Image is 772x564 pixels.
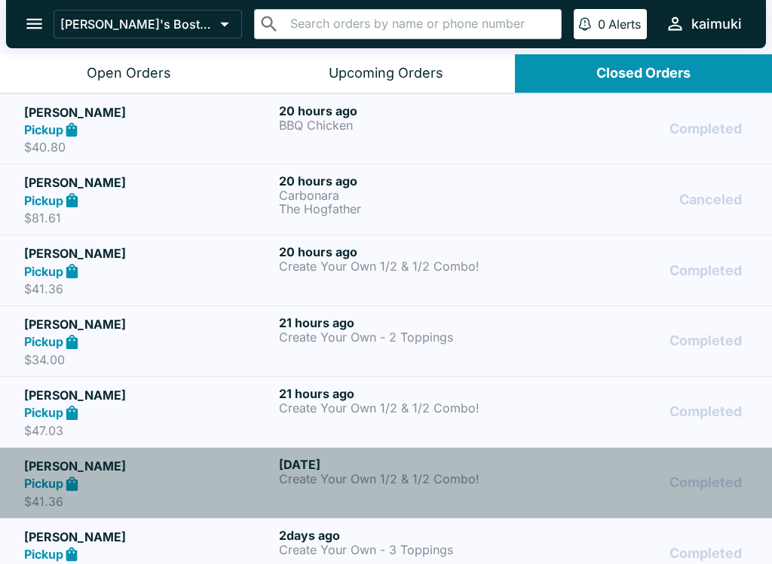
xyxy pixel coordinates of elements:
p: $41.36 [24,494,273,509]
p: $40.80 [24,139,273,155]
input: Search orders by name or phone number [286,14,555,35]
p: Alerts [608,17,641,32]
h5: [PERSON_NAME] [24,103,273,121]
p: $81.61 [24,210,273,225]
p: Create Your Own 1/2 & 1/2 Combo! [279,472,528,486]
p: Carbonara [279,189,528,202]
h5: [PERSON_NAME] [24,244,273,262]
p: [PERSON_NAME]'s Boston Pizza [60,17,214,32]
h5: [PERSON_NAME] [24,315,273,333]
h6: 20 hours ago [279,244,528,259]
p: The Hogfather [279,202,528,216]
p: Create Your Own 1/2 & 1/2 Combo! [279,401,528,415]
p: $41.36 [24,281,273,296]
p: 0 [598,17,605,32]
strong: Pickup [24,122,63,137]
strong: Pickup [24,476,63,491]
button: kaimuki [659,8,748,40]
button: open drawer [15,5,54,43]
button: [PERSON_NAME]'s Boston Pizza [54,10,242,38]
h6: 21 hours ago [279,315,528,330]
h5: [PERSON_NAME] [24,173,273,192]
strong: Pickup [24,264,63,279]
strong: Pickup [24,193,63,208]
h5: [PERSON_NAME] [24,528,273,546]
p: $34.00 [24,352,273,367]
div: Closed Orders [596,65,691,82]
strong: Pickup [24,334,63,349]
div: kaimuki [691,15,742,33]
p: $47.03 [24,423,273,438]
p: BBQ Chicken [279,118,528,132]
p: Create Your Own - 2 Toppings [279,330,528,344]
h5: [PERSON_NAME] [24,457,273,475]
span: 2 days ago [279,528,340,543]
p: Create Your Own - 3 Toppings [279,543,528,556]
h6: 21 hours ago [279,386,528,401]
strong: Pickup [24,547,63,562]
div: Upcoming Orders [329,65,443,82]
div: Open Orders [87,65,171,82]
h5: [PERSON_NAME] [24,386,273,404]
h6: 20 hours ago [279,173,528,189]
h6: 20 hours ago [279,103,528,118]
strong: Pickup [24,405,63,420]
h6: [DATE] [279,457,528,472]
p: Create Your Own 1/2 & 1/2 Combo! [279,259,528,273]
